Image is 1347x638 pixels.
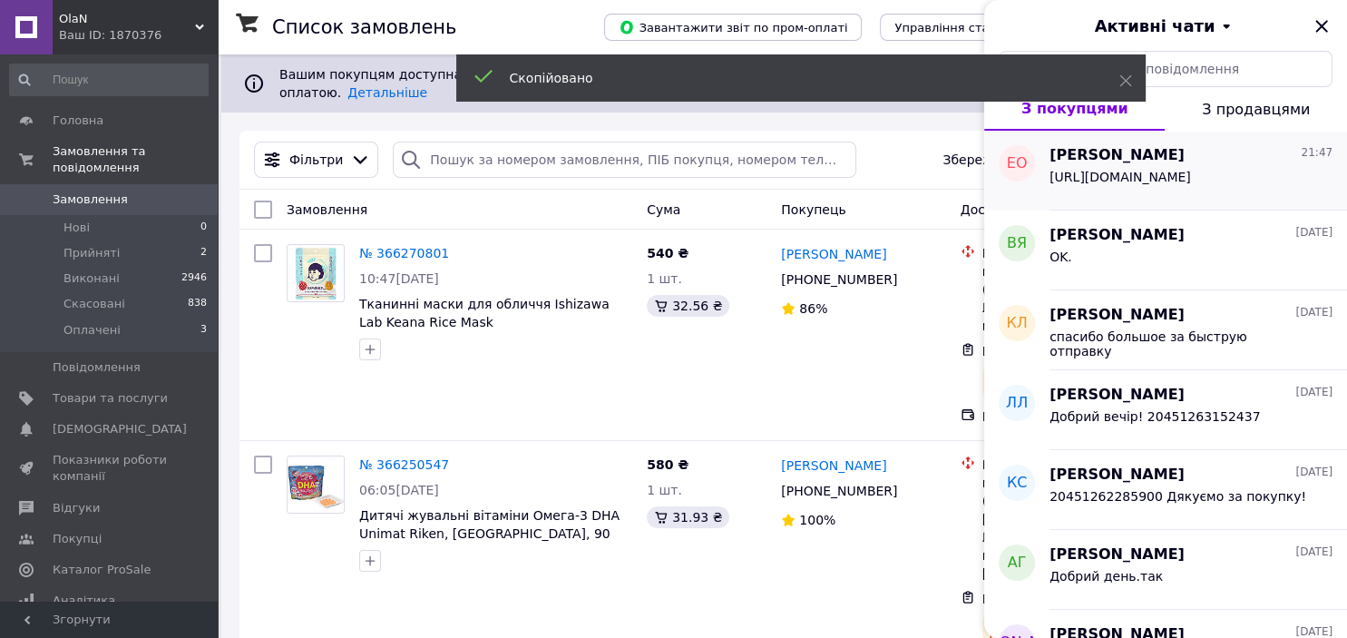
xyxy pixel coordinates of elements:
span: [DATE] [1295,465,1332,480]
span: Збережені фільтри: [942,151,1075,169]
button: КЛ[PERSON_NAME][DATE]спасибо большое за быструю отправку [984,290,1347,370]
span: 838 [188,296,207,312]
span: Оплачені [63,322,121,339]
span: Аналітика [53,593,115,609]
span: АГ [1008,553,1027,574]
span: 86% [799,301,827,316]
button: ЛЛ[PERSON_NAME][DATE]Добрий вечір! 20451263152437 [984,370,1347,450]
div: Післяплата [982,407,1161,426]
button: ЕО[PERSON_NAME]21:47[URL][DOMAIN_NAME] [984,131,1347,211]
button: Завантажити звіт по пром-оплаті [604,14,862,41]
div: Нова Пошта [982,456,1161,474]
button: АГ[PERSON_NAME][DATE]Добрий день.так [984,530,1347,610]
h1: Список замовлень [272,16,456,38]
span: [PERSON_NAME] [1049,465,1185,486]
span: Товари та послуги [53,390,168,407]
span: Покупець [781,202,845,217]
a: Тканинні маски для обличчя Ishizawa Lab Keana Rice Mask [359,297,610,329]
span: ЕО [1007,153,1028,174]
img: Фото товару [295,245,337,301]
span: Добрий день.так [1049,569,1163,584]
a: [PERSON_NAME] [781,456,886,475]
span: 0 [200,220,207,236]
span: Виконані [63,270,120,287]
div: м. [GEOGRAPHIC_DATA] ([GEOGRAPHIC_DATA], [GEOGRAPHIC_DATA].), №45 (до 30 кг на одне місце): вул. ... [982,474,1161,583]
span: [DATE] [1295,305,1332,320]
span: Нові [63,220,90,236]
span: [PERSON_NAME] [1049,305,1185,326]
span: ЛЛ [1006,393,1028,414]
a: № 366270801 [359,246,449,260]
span: [DEMOGRAPHIC_DATA] [53,421,187,437]
a: [PERSON_NAME] [781,245,886,263]
span: 20451262285900 Дякуємо за покупку! [1049,489,1306,504]
input: Пошук [9,64,209,96]
button: З покупцями [984,87,1165,131]
span: Головна [53,113,103,129]
span: [DATE] [1295,225,1332,240]
span: Cума [647,202,680,217]
span: Каталог ProSale [53,562,151,578]
div: На шляху до одержувача [982,364,1161,400]
div: 31.93 ₴ [647,506,729,528]
span: 21:47 [1301,145,1332,161]
a: Фото товару [287,244,345,302]
span: [PERSON_NAME] [1049,545,1185,565]
span: Замовлення [287,202,367,217]
span: 1 шт. [647,483,682,497]
input: Пошук чату або повідомлення [999,51,1332,87]
div: [PHONE_NUMBER] [777,478,901,504]
span: Управління статусами [894,21,1033,34]
span: ЕН: 20 4512 6906 8356 [982,344,1134,358]
span: 3 [200,322,207,339]
button: Закрити [1311,15,1332,37]
span: ЕН: 20 4512 6905 0745 [982,592,1134,606]
span: Прийняті [63,245,120,261]
span: Покупці [53,531,102,547]
a: Фото товару [287,456,345,514]
span: 2946 [181,270,207,287]
span: Відгуки [53,500,100,516]
span: OK. [1049,250,1072,264]
span: OlaN [59,11,195,27]
div: Скопійовано [510,69,1074,87]
span: Активні чати [1094,15,1215,38]
a: Дитячі жувальні вітаміни Омега-3 DHA Unimat Riken, [GEOGRAPHIC_DATA], 90 шт. [359,508,620,559]
span: Завантажити звіт по пром-оплаті [619,19,847,35]
div: 32.56 ₴ [647,295,729,317]
span: 10:47[DATE] [359,271,439,286]
span: З продавцями [1202,101,1310,118]
span: КС [1007,473,1028,494]
span: З покупцями [1021,100,1128,117]
span: ВЯ [1007,233,1027,254]
button: Активні чати [1035,15,1296,38]
a: № 366250547 [359,457,449,472]
button: ВЯ[PERSON_NAME][DATE]OK. [984,211,1347,290]
span: Повідомлення [53,359,141,376]
span: 580 ₴ [647,457,688,472]
button: З продавцями [1165,87,1347,131]
span: Добрий вечір! 20451263152437 [1049,409,1260,424]
span: 540 ₴ [647,246,688,260]
button: КС[PERSON_NAME][DATE]20451262285900 Дякуємо за покупку! [984,450,1347,530]
span: Замовлення [53,191,128,208]
span: Замовлення та повідомлення [53,143,218,176]
span: [PERSON_NAME] [1049,225,1185,246]
span: Показники роботи компанії [53,452,168,485]
button: Управління статусами [880,14,1048,41]
span: 06:05[DATE] [359,483,439,497]
div: [PHONE_NUMBER] [777,267,901,292]
span: [URL][DOMAIN_NAME] [1049,170,1191,184]
span: Фільтри [289,151,343,169]
input: Пошук за номером замовлення, ПІБ покупця, номером телефону, Email, номером накладної [393,142,856,178]
span: Вашим покупцям доступна опція «Оплатити частинами від Rozetka» на 2 платежі. Отримуйте нові замов... [279,67,1282,100]
span: КЛ [1006,313,1027,334]
span: спасибо большое за быструю отправку [1049,329,1307,358]
span: 1 шт. [647,271,682,286]
div: Нова Пошта [982,244,1161,262]
div: м. [GEOGRAPHIC_DATA] ([GEOGRAPHIC_DATA].), №211 (до 30 кг на одне місце): вул. Полярна, 8-Е [982,262,1161,335]
span: Доставка та оплата [961,202,1094,217]
span: 2 [200,245,207,261]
